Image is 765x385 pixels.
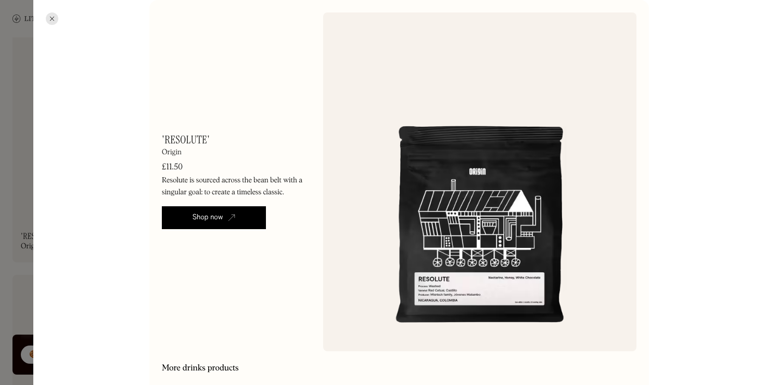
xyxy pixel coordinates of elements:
[183,364,206,374] h2: Drinks
[162,135,210,145] h1: 'Resolute'
[162,364,181,374] h2: More
[208,364,239,374] h2: products
[162,206,266,229] a: Shop now
[162,163,183,171] div: £11.50
[162,175,311,198] p: Resolute is sourced across the bean belt with a singular goal: to create a timeless classic.
[162,149,182,156] div: Origin
[228,214,235,221] img: Open in new tab
[193,213,223,223] div: Shop now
